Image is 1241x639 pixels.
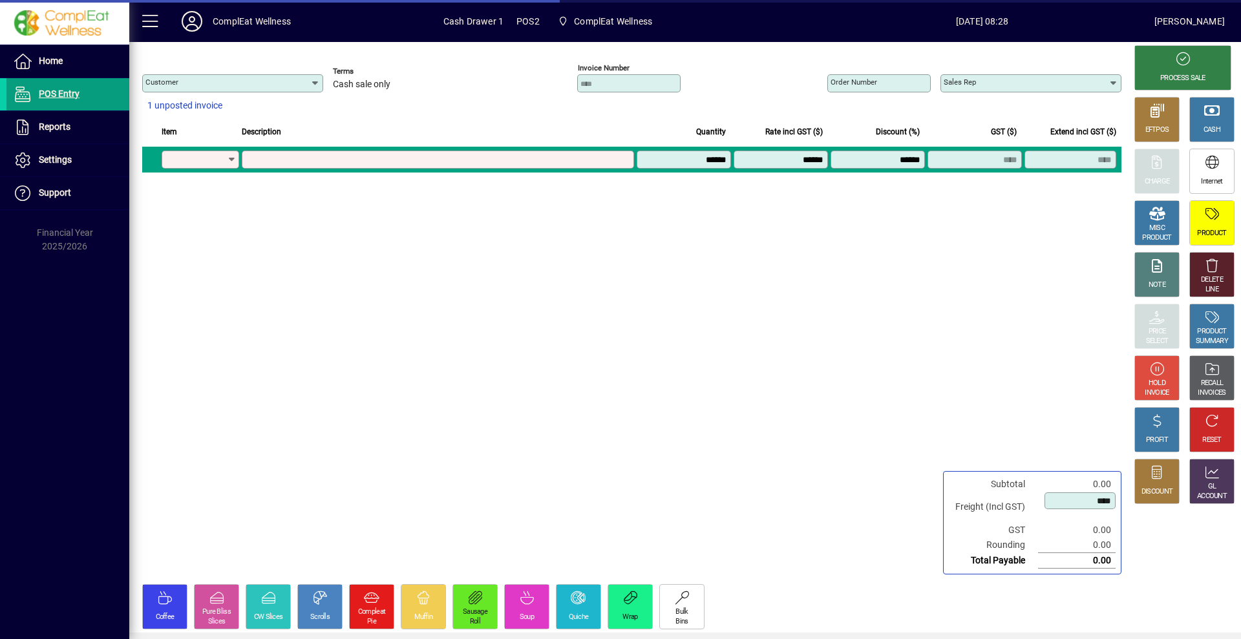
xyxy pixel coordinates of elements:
[1154,11,1225,32] div: [PERSON_NAME]
[39,89,80,99] span: POS Entry
[553,10,657,33] span: ComplEat Wellness
[1196,337,1228,346] div: SUMMARY
[1201,177,1222,187] div: Internet
[1146,435,1168,445] div: PROFIT
[1201,379,1224,388] div: RECALL
[1197,229,1226,238] div: PRODUCT
[991,125,1017,139] span: GST ($)
[1149,379,1165,388] div: HOLD
[1204,125,1220,135] div: CASH
[1208,482,1216,492] div: GL
[463,607,487,617] div: Sausage
[520,613,534,622] div: Soup
[1142,233,1171,243] div: PRODUCT
[208,617,226,627] div: Slices
[39,56,63,66] span: Home
[6,144,129,176] a: Settings
[574,11,652,32] span: ComplEat Wellness
[876,125,920,139] span: Discount (%)
[470,617,480,627] div: Roll
[242,125,281,139] span: Description
[310,613,330,622] div: Scrolls
[1145,125,1169,135] div: EFTPOS
[147,99,222,112] span: 1 unposted invoice
[810,11,1154,32] span: [DATE] 08:28
[1202,435,1222,445] div: RESET
[39,154,72,165] span: Settings
[1038,538,1116,553] td: 0.00
[39,121,70,132] span: Reports
[578,63,630,72] mat-label: Invoice number
[358,607,385,617] div: Compleat
[1198,388,1225,398] div: INVOICES
[39,187,71,198] span: Support
[1197,327,1226,337] div: PRODUCT
[414,613,433,622] div: Muffin
[1146,337,1169,346] div: SELECT
[622,613,637,622] div: Wrap
[213,11,291,32] div: ComplEat Wellness
[145,78,178,87] mat-label: Customer
[1160,74,1205,83] div: PROCESS SALE
[1149,280,1165,290] div: NOTE
[949,538,1038,553] td: Rounding
[675,607,688,617] div: Bulk
[1145,177,1170,187] div: CHARGE
[831,78,877,87] mat-label: Order number
[6,111,129,143] a: Reports
[1201,275,1223,285] div: DELETE
[1205,285,1218,295] div: LINE
[1149,224,1165,233] div: MISC
[516,11,540,32] span: POS2
[202,607,231,617] div: Pure Bliss
[6,45,129,78] a: Home
[6,177,129,209] a: Support
[949,553,1038,569] td: Total Payable
[254,613,283,622] div: CW Slices
[367,617,376,627] div: Pie
[949,492,1038,523] td: Freight (Incl GST)
[162,125,177,139] span: Item
[1141,487,1172,497] div: DISCOUNT
[1149,327,1166,337] div: PRICE
[1038,523,1116,538] td: 0.00
[675,617,688,627] div: Bins
[569,613,589,622] div: Quiche
[171,10,213,33] button: Profile
[1145,388,1169,398] div: INVOICE
[949,523,1038,538] td: GST
[443,11,504,32] span: Cash Drawer 1
[333,79,390,90] span: Cash sale only
[696,125,726,139] span: Quantity
[944,78,976,87] mat-label: Sales rep
[949,477,1038,492] td: Subtotal
[333,67,410,76] span: Terms
[1038,477,1116,492] td: 0.00
[1050,125,1116,139] span: Extend incl GST ($)
[1038,553,1116,569] td: 0.00
[765,125,823,139] span: Rate incl GST ($)
[156,613,175,622] div: Coffee
[142,94,228,118] button: 1 unposted invoice
[1197,492,1227,501] div: ACCOUNT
